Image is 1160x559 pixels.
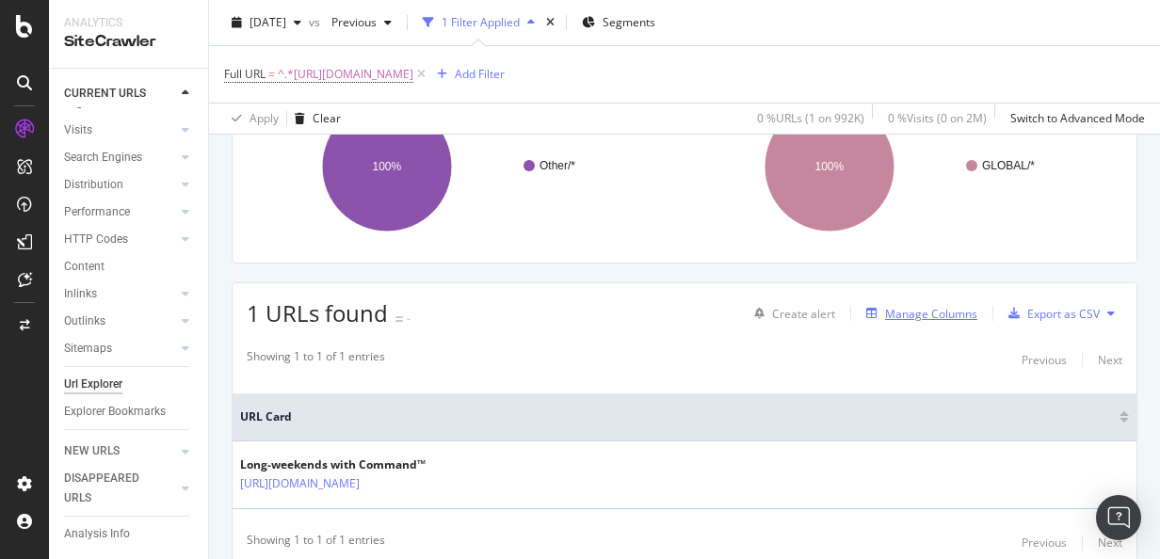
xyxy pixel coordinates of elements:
div: times [542,13,558,32]
a: Distribution [64,175,176,195]
a: Explorer Bookmarks [64,402,195,422]
text: 100% [815,160,845,173]
svg: A chart. [689,85,1116,248]
a: NEW URLS [64,441,176,461]
div: Apply [250,110,279,126]
a: Performance [64,202,176,222]
img: Equal [395,316,403,322]
div: Add Filter [455,66,505,82]
button: Apply [224,104,279,134]
div: Search Engines [64,148,142,168]
button: Clear [287,104,341,134]
span: Segments [603,14,655,30]
button: [DATE] [224,8,309,38]
button: 1 Filter Applied [415,8,542,38]
a: Outlinks [64,311,176,331]
div: Inlinks [64,284,97,304]
div: DISAPPEARED URLS [64,469,159,508]
div: NEW URLS [64,441,120,461]
div: Showing 1 to 1 of 1 entries [247,348,385,371]
div: Export as CSV [1027,306,1100,322]
div: Switch to Advanced Mode [1010,110,1145,126]
a: Sitemaps [64,339,176,359]
div: Performance [64,202,130,222]
div: Analytics [64,15,193,31]
div: Create alert [772,306,835,322]
button: Add Filter [429,63,505,86]
a: Content [64,257,195,277]
button: Create alert [747,298,835,328]
a: DISAPPEARED URLS [64,469,176,508]
span: URL Card [240,408,1115,425]
div: - [407,311,411,327]
div: HTTP Codes [64,230,128,249]
div: 0 % URLs ( 1 on 992K ) [757,110,864,126]
div: Url Explorer [64,375,122,394]
div: Sitemaps [64,339,112,359]
span: Full URL [224,66,266,82]
a: Analysis Info [64,524,195,544]
a: CURRENT URLS [64,84,176,104]
a: [URL][DOMAIN_NAME] [240,474,360,493]
div: Next [1098,535,1122,551]
button: Previous [1022,532,1067,554]
span: ^.*[URL][DOMAIN_NAME] [278,61,413,88]
a: Visits [64,120,176,140]
a: Url Explorer [64,375,195,394]
span: 1 URLs found [247,297,388,328]
div: 0 % Visits ( 0 on 2M ) [888,110,987,126]
button: Switch to Advanced Mode [1003,104,1145,134]
div: Previous [1022,352,1067,368]
span: = [268,66,275,82]
div: 1 Filter Applied [442,14,520,30]
div: Analysis Info [64,524,130,544]
a: Search Engines [64,148,176,168]
text: Other/* [540,159,575,172]
div: Clear [313,110,341,126]
div: Explorer Bookmarks [64,402,166,422]
button: Next [1098,348,1122,371]
div: Distribution [64,175,123,195]
div: Next [1098,352,1122,368]
span: Previous [324,14,377,30]
button: Previous [324,8,399,38]
a: HTTP Codes [64,230,176,249]
button: Export as CSV [1001,298,1100,328]
div: Showing 1 to 1 of 1 entries [247,532,385,554]
div: Manage Columns [885,306,977,322]
button: Next [1098,532,1122,554]
text: 100% [373,160,402,173]
div: SiteCrawler [64,31,193,53]
text: GLOBAL/* [982,159,1035,172]
a: Inlinks [64,284,176,304]
span: vs [309,14,324,30]
div: Long-weekends with Command™ [240,456,442,473]
span: 2025 Sep. 7th [250,14,286,30]
div: Visits [64,120,92,140]
div: Outlinks [64,311,105,331]
svg: A chart. [247,85,673,248]
div: CURRENT URLS [64,84,146,104]
div: Open Intercom Messenger [1096,495,1141,540]
div: Previous [1022,535,1067,551]
div: Content [64,257,105,277]
button: Segments [574,8,663,38]
button: Previous [1022,348,1067,371]
button: Manage Columns [859,302,977,325]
